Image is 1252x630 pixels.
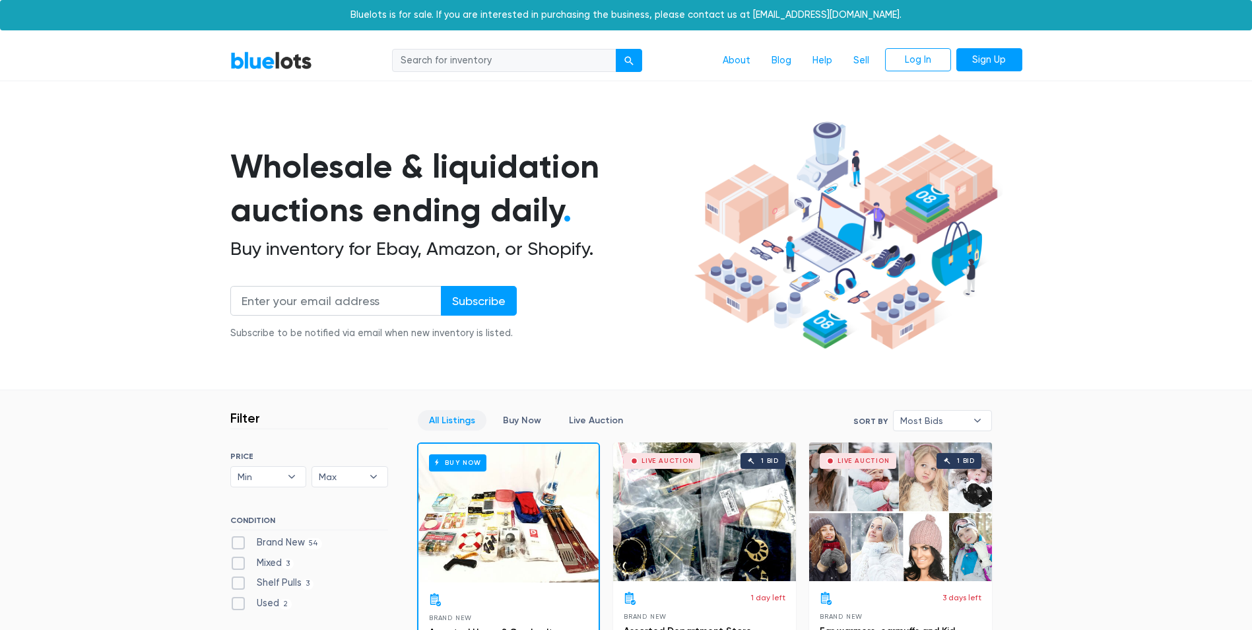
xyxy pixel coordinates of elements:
[230,51,312,70] a: BlueLots
[230,145,690,232] h1: Wholesale & liquidation auctions ending daily
[282,559,294,569] span: 3
[820,613,863,620] span: Brand New
[838,458,890,464] div: Live Auction
[230,516,388,530] h6: CONDITION
[761,48,802,73] a: Blog
[429,614,472,621] span: Brand New
[751,592,785,604] p: 1 day left
[230,326,517,341] div: Subscribe to be notified via email when new inventory is listed.
[441,286,517,316] input: Subscribe
[956,48,1022,72] a: Sign Up
[942,592,981,604] p: 3 days left
[558,410,634,431] a: Live Auction
[802,48,843,73] a: Help
[230,536,323,550] label: Brand New
[230,452,388,461] h6: PRICE
[230,556,294,571] label: Mixed
[230,596,292,611] label: Used
[563,190,572,230] span: .
[418,444,599,582] a: Buy Now
[642,458,694,464] div: Live Auction
[843,48,880,73] a: Sell
[319,467,362,487] span: Max
[230,238,690,260] h2: Buy inventory for Ebay, Amazon, or Shopify.
[279,599,292,610] span: 2
[761,458,779,464] div: 1 bid
[238,467,281,487] span: Min
[230,410,260,426] h3: Filter
[885,48,951,72] a: Log In
[392,49,616,73] input: Search for inventory
[230,576,314,590] label: Shelf Pulls
[418,410,486,431] a: All Listings
[230,286,442,316] input: Enter your email address
[302,579,314,590] span: 3
[624,613,667,620] span: Brand New
[964,411,991,431] b: ▾
[809,442,992,581] a: Live Auction 1 bid
[853,415,888,427] label: Sort By
[613,442,796,581] a: Live Auction 1 bid
[305,538,323,549] span: 54
[278,467,306,487] b: ▾
[712,48,761,73] a: About
[429,454,486,471] h6: Buy Now
[360,467,387,487] b: ▾
[957,458,975,464] div: 1 bid
[690,116,1003,356] img: hero-ee84e7d0318cb26816c560f6b4441b76977f77a177738b4e94f68c95b2b83dbb.png
[900,411,966,431] span: Most Bids
[492,410,552,431] a: Buy Now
